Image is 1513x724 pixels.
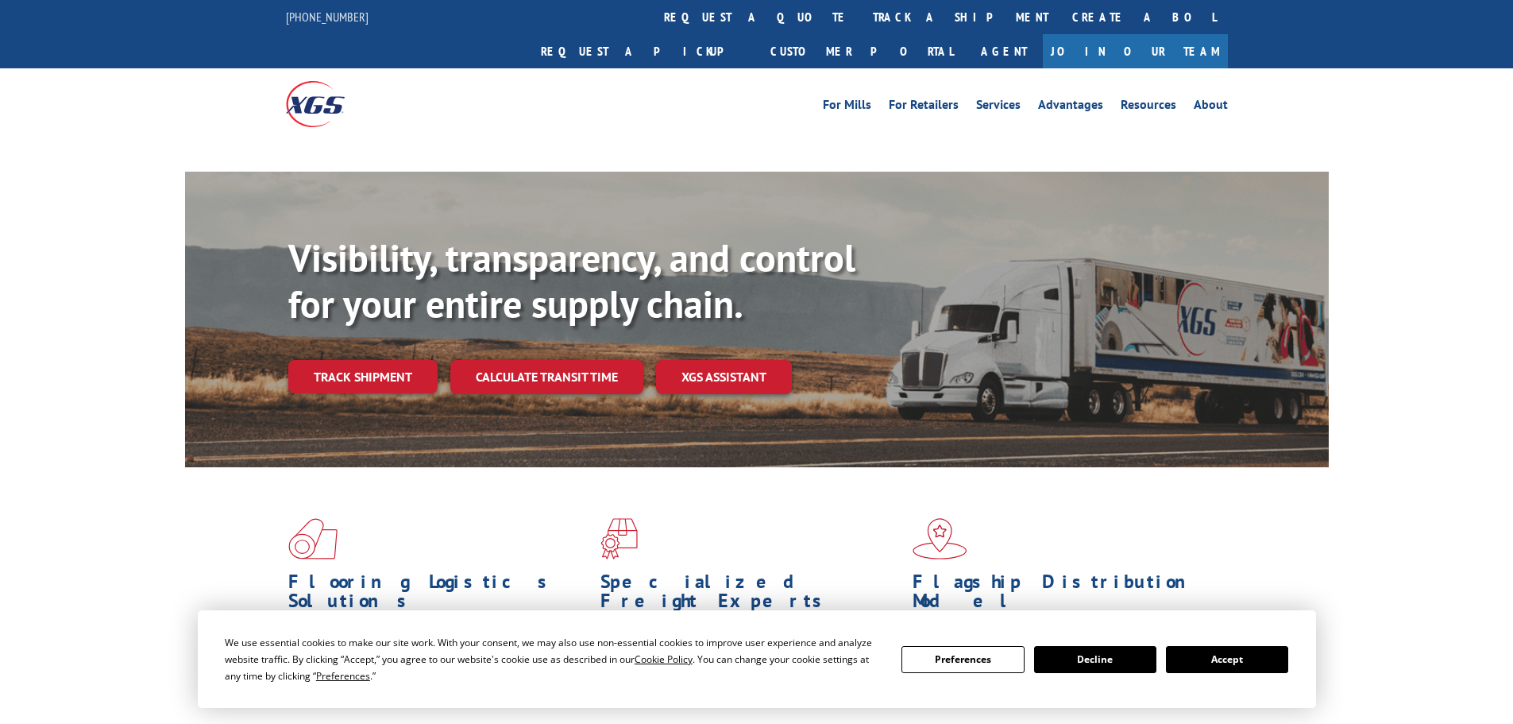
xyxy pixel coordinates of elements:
[288,572,589,618] h1: Flooring Logistics Solutions
[529,34,758,68] a: Request a pickup
[1194,99,1228,116] a: About
[288,518,338,559] img: xgs-icon-total-supply-chain-intelligence-red
[758,34,965,68] a: Customer Portal
[913,572,1213,618] h1: Flagship Distribution Model
[976,99,1021,116] a: Services
[600,572,901,618] h1: Specialized Freight Experts
[1038,99,1103,116] a: Advantages
[635,652,693,666] span: Cookie Policy
[823,99,871,116] a: For Mills
[1166,646,1288,673] button: Accept
[1034,646,1156,673] button: Decline
[965,34,1043,68] a: Agent
[889,99,959,116] a: For Retailers
[913,518,967,559] img: xgs-icon-flagship-distribution-model-red
[656,360,792,394] a: XGS ASSISTANT
[198,610,1316,708] div: Cookie Consent Prompt
[286,9,369,25] a: [PHONE_NUMBER]
[1121,99,1176,116] a: Resources
[288,360,438,393] a: Track shipment
[225,634,882,684] div: We use essential cookies to make our site work. With your consent, we may also use non-essential ...
[316,669,370,683] span: Preferences
[1043,34,1228,68] a: Join Our Team
[600,518,638,559] img: xgs-icon-focused-on-flooring-red
[450,360,643,394] a: Calculate transit time
[901,646,1024,673] button: Preferences
[288,233,855,328] b: Visibility, transparency, and control for your entire supply chain.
